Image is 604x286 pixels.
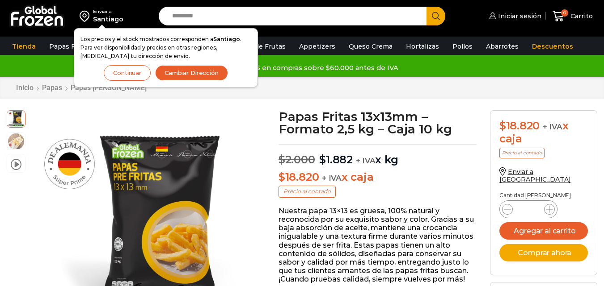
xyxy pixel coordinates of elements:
[448,38,477,55] a: Pollos
[279,171,477,184] p: x caja
[279,170,319,183] bdi: 18.820
[322,174,342,182] span: + IVA
[344,38,397,55] a: Queso Crema
[499,120,588,145] div: x caja
[499,168,571,183] a: Enviar a [GEOGRAPHIC_DATA]
[8,38,40,55] a: Tienda
[319,153,353,166] bdi: 1.882
[487,7,541,25] a: Iniciar sesión
[80,8,93,24] img: address-field-icon.svg
[401,38,443,55] a: Hortalizas
[482,38,523,55] a: Abarrotes
[93,15,123,24] div: Santiago
[528,38,578,55] a: Descuentos
[550,6,595,27] a: 0 Carrito
[499,244,588,261] button: Comprar ahora
[279,186,336,197] p: Precio al contado
[213,36,240,42] strong: Santiago
[520,203,537,216] input: Product quantity
[42,83,63,92] a: Papas
[496,12,541,21] span: Iniciar sesión
[104,65,151,81] button: Continuar
[319,153,326,166] span: $
[279,207,477,284] p: Nuestra papa 13×13 es gruesa, 100% natural y reconocida por su exquisito sabor y color. Gracias a...
[279,110,477,135] h1: Papas Fritas 13x13mm – Formato 2,5 kg – Caja 10 kg
[279,144,477,166] p: x kg
[295,38,340,55] a: Appetizers
[499,222,588,240] button: Agregar al carrito
[7,109,25,127] span: 13-x-13-2kg
[279,153,315,166] bdi: 2.000
[356,156,376,165] span: + IVA
[499,192,588,199] p: Cantidad [PERSON_NAME]
[7,133,25,150] span: 13×13
[561,9,568,17] span: 0
[70,83,147,92] a: Papas [PERSON_NAME]
[45,38,94,55] a: Papas Fritas
[543,122,562,131] span: + IVA
[80,35,251,61] p: Los precios y el stock mostrados corresponden a . Para ver disponibilidad y precios en otras regi...
[499,148,545,158] p: Precio al contado
[279,153,285,166] span: $
[155,65,228,81] button: Cambiar Dirección
[230,38,290,55] a: Pulpa de Frutas
[499,119,540,132] bdi: 18.820
[16,83,147,92] nav: Breadcrumb
[568,12,593,21] span: Carrito
[93,8,123,15] div: Enviar a
[279,170,285,183] span: $
[427,7,445,25] button: Search button
[499,119,506,132] span: $
[16,83,34,92] a: Inicio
